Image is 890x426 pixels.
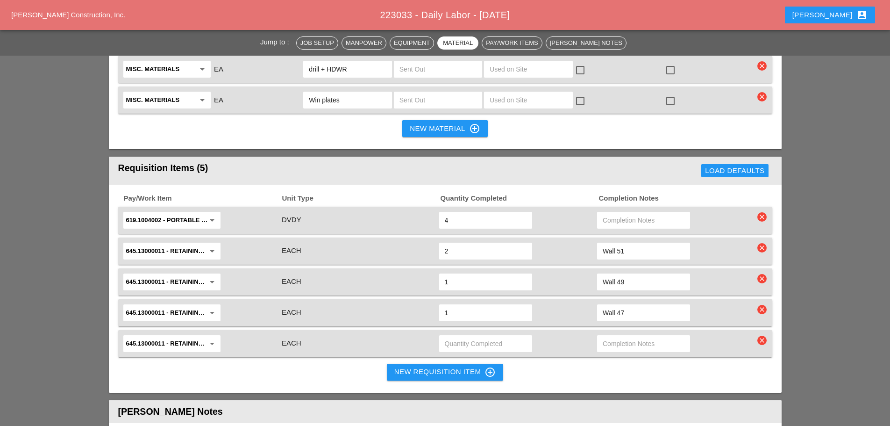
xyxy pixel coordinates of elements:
i: clear [757,243,767,253]
i: arrow_drop_down [206,338,218,349]
i: account_box [856,9,868,21]
span: Jump to : [260,38,293,46]
i: arrow_drop_down [206,276,218,288]
span: EACH [282,308,301,316]
span: Completion Notes [598,193,756,204]
button: [PERSON_NAME] [785,7,875,23]
input: 645.13000011 - RETAINING WALL AND NOISE BARRIER WALL IDENTIFICATION PLATE [126,305,205,320]
input: Completion Notes [603,213,684,228]
button: [PERSON_NAME] Notes [546,36,627,50]
input: Completion Notes [603,274,684,289]
div: Requisition Items (5) [118,161,453,180]
header: [PERSON_NAME] Notes [109,400,782,423]
i: arrow_drop_down [206,245,218,257]
input: Quantity Completed [445,274,527,289]
div: Manpower [346,38,382,48]
span: EACH [282,246,301,254]
button: New Requisition Item [387,364,504,381]
i: clear [757,61,767,71]
div: Pay/Work Items [486,38,538,48]
span: Quantity Completed [440,193,598,204]
button: Load Defaults [701,164,768,177]
input: 619.1004002 - PORTABLE WORK ZONE CAMERA [126,213,205,228]
input: Quantity Completed [445,213,527,228]
button: Pay/Work Items [482,36,542,50]
span: EA [214,96,223,104]
input: Misc. Materials [126,62,195,77]
div: New Material [410,123,480,134]
i: clear [757,212,767,222]
input: Notes [309,93,386,108]
span: EACH [282,339,301,347]
input: Quantity Completed [445,244,527,259]
div: [PERSON_NAME] [792,9,868,21]
span: 223033 - Daily Labor - [DATE] [380,10,510,20]
i: control_point [484,367,496,378]
input: Used on Site [490,93,567,108]
i: arrow_drop_down [206,215,218,226]
button: Equipment [390,36,434,50]
i: arrow_drop_down [197,64,208,75]
input: Quantity Completed [445,305,527,320]
div: [PERSON_NAME] Notes [550,38,622,48]
button: New Material [402,120,487,137]
input: 645.13000011 - RETAINING WALL AND NOISE BARRIER WALL IDENTIFICATION PLATE [126,336,205,351]
input: Notes [309,62,386,77]
span: Unit Type [281,193,440,204]
i: arrow_drop_down [197,94,208,106]
input: Sent Out [399,93,477,108]
i: arrow_drop_down [206,307,218,318]
i: clear [757,305,767,314]
button: Manpower [342,36,386,50]
a: [PERSON_NAME] Construction, Inc. [11,11,125,19]
span: EACH [282,277,301,285]
i: control_point [469,123,480,134]
i: clear [757,92,767,101]
i: clear [757,336,767,345]
input: 645.13000011 - RETAINING WALL AND NOISE BARRIER WALL IDENTIFICATION PLATE [126,274,205,289]
div: New Requisition Item [394,367,496,378]
input: Used on Site [490,62,567,77]
div: Material [441,38,474,48]
button: Job Setup [296,36,338,50]
input: Sent Out [399,62,477,77]
input: 645.13000011 - RETAINING WALL AND NOISE BARRIER WALL IDENTIFICATION PLATE [126,244,205,259]
span: DVDY [282,216,301,224]
input: Quantity Completed [445,336,527,351]
input: Completion Notes [603,244,684,259]
input: Completion Notes [603,305,684,320]
span: Pay/Work Item [123,193,281,204]
div: Job Setup [300,38,334,48]
input: Misc. Materials [126,93,195,108]
i: clear [757,274,767,283]
input: Completion Notes [603,336,684,351]
div: Load Defaults [705,166,764,176]
span: EA [214,65,223,73]
div: Equipment [394,38,430,48]
button: Material [437,36,478,50]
